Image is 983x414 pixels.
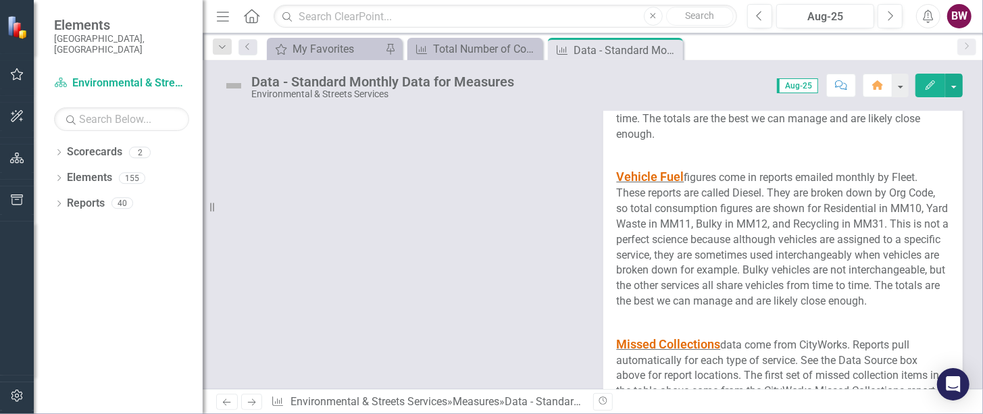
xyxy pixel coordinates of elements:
[947,4,972,28] button: BW
[776,4,875,28] button: Aug-25
[666,7,734,26] button: Search
[270,41,382,57] a: My Favorites
[54,33,189,55] small: [GEOGRAPHIC_DATA], [GEOGRAPHIC_DATA]
[54,107,189,131] input: Search Below...
[67,145,122,160] a: Scorecards
[937,368,969,400] div: Open Intercom Messenger
[617,170,684,184] span: Vehicle Fuel
[274,5,736,28] input: Search ClearPoint...
[411,41,539,57] a: Total Number of Code Enforcement Site Visits Completed
[293,41,382,57] div: My Favorites
[781,9,870,25] div: Aug-25
[67,170,112,186] a: Elements
[685,10,714,21] span: Search
[67,196,105,211] a: Reports
[453,395,499,408] a: Measures
[617,337,721,351] span: Missed Collections
[271,394,582,410] div: » »
[251,74,514,89] div: Data - Standard Monthly Data for Measures
[505,395,713,408] div: Data - Standard Monthly Data for Measures
[291,395,447,408] a: Environmental & Streets Services
[223,75,245,97] img: Not Defined
[7,16,30,39] img: ClearPoint Strategy
[54,17,189,33] span: Elements
[777,78,818,93] span: Aug-25
[129,147,151,158] div: 2
[574,42,680,59] div: Data - Standard Monthly Data for Measures
[251,89,514,99] div: Environmental & Streets Services
[119,172,145,184] div: 155
[54,76,189,91] a: Environmental & Streets Services
[111,198,133,209] div: 40
[433,41,539,57] div: Total Number of Code Enforcement Site Visits Completed
[617,165,950,312] p: figures come in reports emailed monthly by Fleet. These reports are called Diesel. They are broke...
